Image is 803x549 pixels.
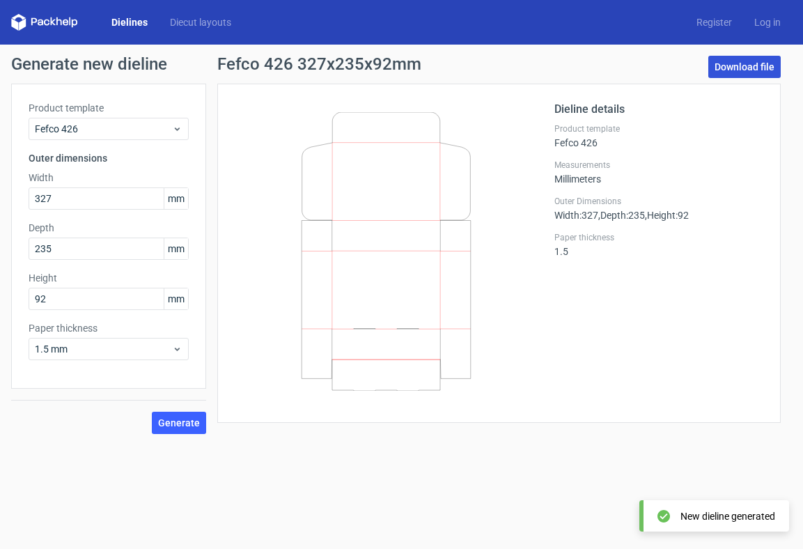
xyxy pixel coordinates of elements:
div: Fefco 426 [554,123,763,148]
label: Product template [554,123,763,134]
label: Outer Dimensions [554,196,763,207]
label: Measurements [554,160,763,171]
label: Paper thickness [29,321,189,335]
span: Width : 327 [554,210,598,221]
a: Diecut layouts [159,15,242,29]
label: Height [29,271,189,285]
label: Product template [29,101,189,115]
span: mm [164,288,188,309]
a: Download file [708,56,781,78]
span: 1.5 mm [35,342,172,356]
label: Paper thickness [554,232,763,243]
a: Dielines [100,15,159,29]
label: Width [29,171,189,185]
a: Register [685,15,743,29]
label: Depth [29,221,189,235]
span: mm [164,238,188,259]
h1: Generate new dieline [11,56,792,72]
button: Generate [152,412,206,434]
span: Fefco 426 [35,122,172,136]
span: , Height : 92 [645,210,689,221]
a: Log in [743,15,792,29]
span: mm [164,188,188,209]
div: Millimeters [554,160,763,185]
div: 1.5 [554,232,763,257]
h2: Dieline details [554,101,763,118]
h1: Fefco 426 327x235x92mm [217,56,421,72]
span: , Depth : 235 [598,210,645,221]
h3: Outer dimensions [29,151,189,165]
span: Generate [158,418,200,428]
div: New dieline generated [680,509,775,523]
